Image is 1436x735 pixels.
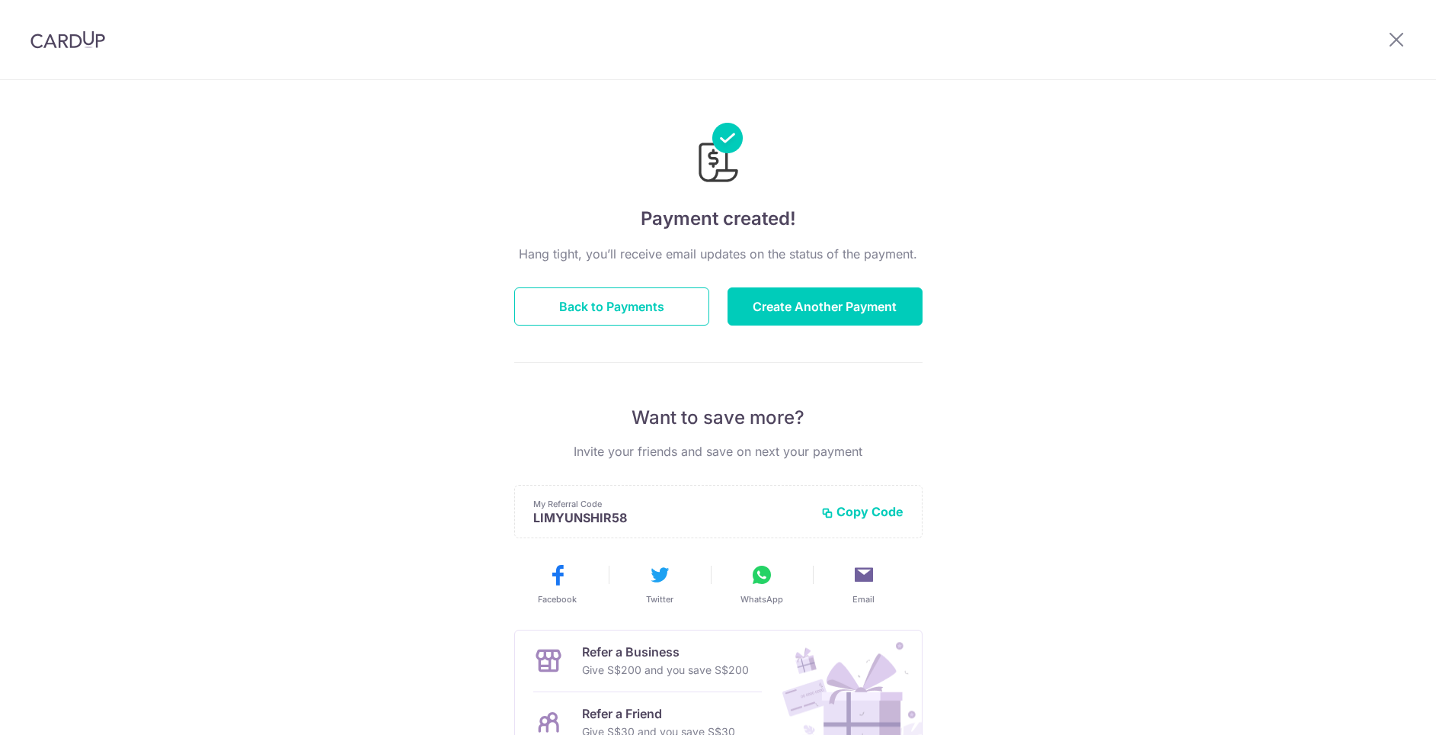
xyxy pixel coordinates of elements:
[514,287,709,326] button: Back to Payments
[740,593,783,605] span: WhatsApp
[582,705,735,723] p: Refer a Friend
[852,593,875,605] span: Email
[694,123,743,187] img: Payments
[533,498,809,510] p: My Referral Code
[582,661,749,679] p: Give S$200 and you save S$200
[646,593,673,605] span: Twitter
[514,406,923,430] p: Want to save more?
[821,504,903,519] button: Copy Code
[514,245,923,263] p: Hang tight, you’ll receive email updates on the status of the payment.
[514,205,923,233] h4: Payment created!
[717,563,807,605] button: WhatsApp
[538,593,577,605] span: Facebook
[728,287,923,326] button: Create Another Payment
[533,510,809,525] p: LIMYUNSHIR58
[819,563,909,605] button: Email
[582,643,749,661] p: Refer a Business
[615,563,705,605] button: Twitter
[514,442,923,461] p: Invite your friends and save on next your payment
[513,563,603,605] button: Facebook
[30,30,105,49] img: CardUp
